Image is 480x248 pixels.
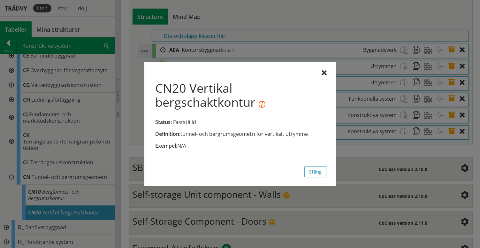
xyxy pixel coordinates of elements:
span: Status: [155,119,172,126]
div: N/A [155,142,325,149]
div: tunnel- och bergrumsgeometri för vertikalt utrymme [155,130,325,137]
span: Exempel: [155,142,177,149]
button: Stäng [304,167,327,177]
i: Objektet [Vertikal bergschaktkontur] tillhör en tabell som har publicerats i en senare version. D... [259,101,265,108]
span: Fastställd [173,119,196,126]
span: Definition: [155,130,180,137]
h1: CN20 Vertikal bergschaktkontur [155,81,325,109]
